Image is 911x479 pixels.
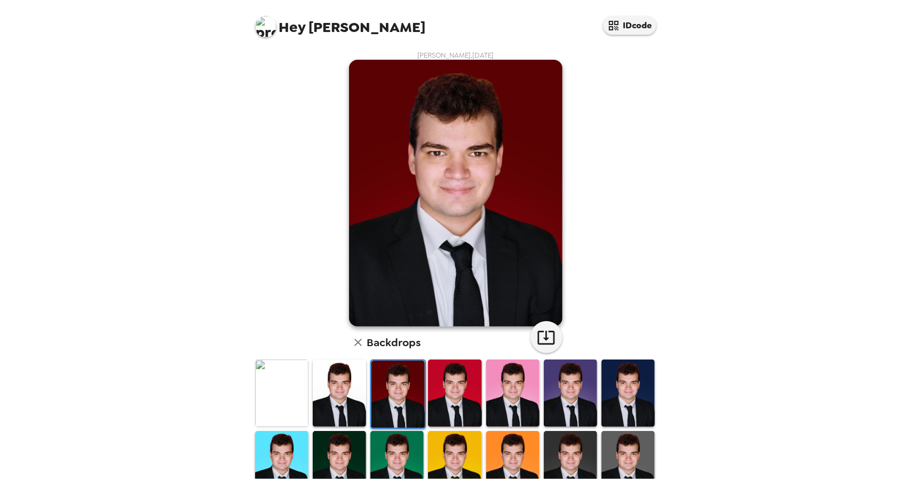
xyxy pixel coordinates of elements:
img: Original [255,360,308,426]
span: Hey [279,18,306,37]
img: user [349,60,563,326]
button: IDcode [603,16,656,35]
span: [PERSON_NAME] [255,11,426,35]
span: [PERSON_NAME] , [DATE] [417,51,494,60]
img: profile pic [255,16,276,37]
h6: Backdrops [367,334,421,351]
